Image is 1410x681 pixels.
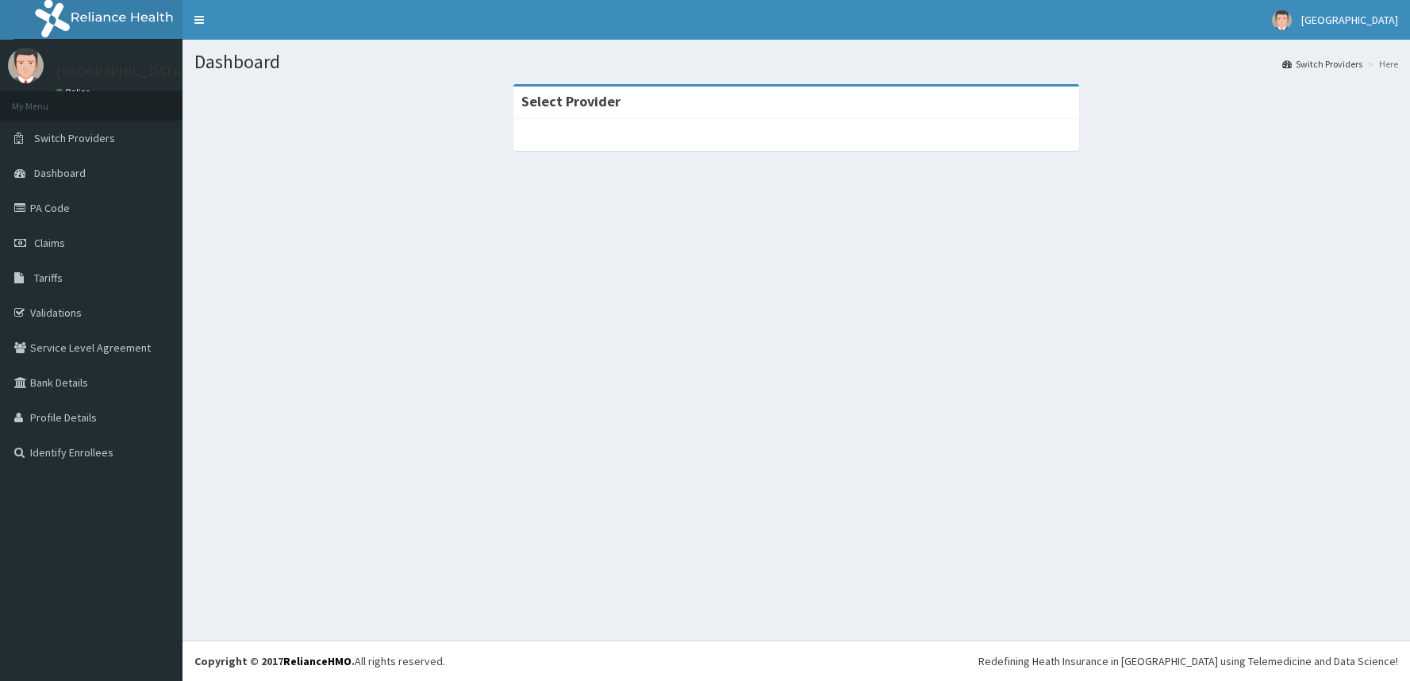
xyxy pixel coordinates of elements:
[56,87,94,98] a: Online
[182,641,1410,681] footer: All rights reserved.
[194,654,355,668] strong: Copyright © 2017 .
[1301,13,1398,27] span: [GEOGRAPHIC_DATA]
[283,654,352,668] a: RelianceHMO
[1272,10,1292,30] img: User Image
[8,48,44,83] img: User Image
[194,52,1398,72] h1: Dashboard
[1282,57,1362,71] a: Switch Providers
[978,653,1398,669] div: Redefining Heath Insurance in [GEOGRAPHIC_DATA] using Telemedicine and Data Science!
[34,166,86,180] span: Dashboard
[34,271,63,285] span: Tariffs
[34,131,115,145] span: Switch Providers
[521,92,620,110] strong: Select Provider
[56,64,186,79] p: [GEOGRAPHIC_DATA]
[34,236,65,250] span: Claims
[1364,57,1398,71] li: Here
